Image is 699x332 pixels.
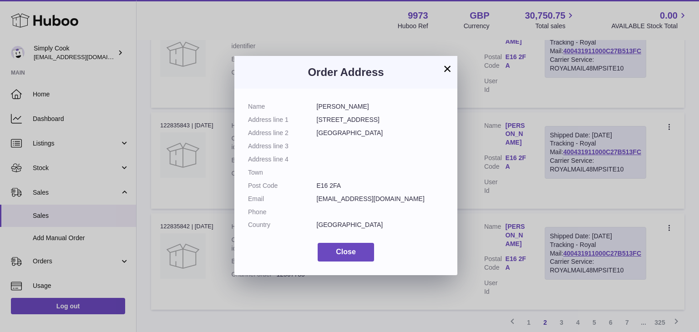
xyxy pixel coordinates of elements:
[317,102,444,111] dd: [PERSON_NAME]
[248,142,317,151] dt: Address line 3
[248,195,317,203] dt: Email
[317,129,444,137] dd: [GEOGRAPHIC_DATA]
[248,116,317,124] dt: Address line 1
[317,195,444,203] dd: [EMAIL_ADDRESS][DOMAIN_NAME]
[318,243,374,262] button: Close
[248,155,317,164] dt: Address line 4
[248,208,317,216] dt: Phone
[248,65,444,80] h3: Order Address
[317,181,444,190] dd: E16 2FA
[442,63,453,74] button: ×
[336,248,356,256] span: Close
[248,221,317,229] dt: Country
[248,181,317,190] dt: Post Code
[248,102,317,111] dt: Name
[248,168,317,177] dt: Town
[248,129,317,137] dt: Address line 2
[317,116,444,124] dd: [STREET_ADDRESS]
[317,221,444,229] dd: [GEOGRAPHIC_DATA]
